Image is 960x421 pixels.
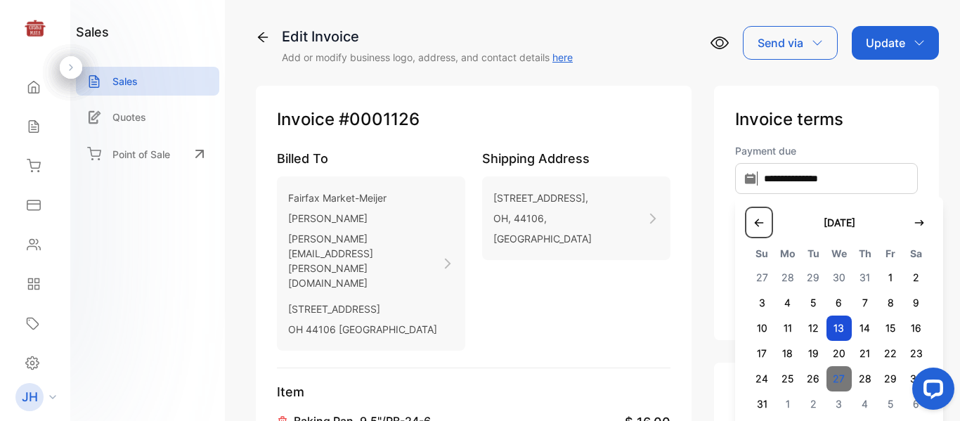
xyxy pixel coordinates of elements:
span: Sa [903,245,929,262]
p: Add or modify business logo, address, and contact details [282,50,573,65]
a: Quotes [76,103,219,131]
p: [STREET_ADDRESS], [493,188,592,208]
span: 10 [749,316,775,341]
span: 11 [775,316,801,341]
span: 7 [852,290,878,316]
span: 3 [749,290,775,316]
span: 26 [800,366,826,391]
span: 1 [878,265,904,290]
span: 27 [826,366,852,391]
p: Sales [112,74,138,89]
p: OH, 44106, [493,208,592,228]
span: 13 [826,316,852,341]
span: 4 [852,391,878,417]
span: 20 [826,341,852,366]
span: We [826,245,852,262]
p: OH 44106 [GEOGRAPHIC_DATA] [288,319,441,339]
span: Tu [800,245,826,262]
span: 8 [878,290,904,316]
span: 23 [903,341,929,366]
span: 30 [826,265,852,290]
span: 25 [775,366,801,391]
p: [PERSON_NAME] [288,208,441,228]
span: 19 [800,341,826,366]
span: 9 [903,290,929,316]
p: JH [22,388,38,406]
span: 29 [878,366,904,391]
iframe: LiveChat chat widget [901,362,960,421]
span: 5 [800,290,826,316]
p: Invoice [277,107,670,132]
a: Sales [76,67,219,96]
span: 27 [749,265,775,290]
span: 18 [775,341,801,366]
span: 16 [903,316,929,341]
span: 28 [852,366,878,391]
span: 24 [749,366,775,391]
button: [DATE] [810,208,869,237]
span: 28 [775,265,801,290]
span: #0001126 [339,107,420,132]
span: 22 [878,341,904,366]
p: Item [277,382,670,401]
p: Update [866,34,905,51]
button: Send via [743,26,838,60]
p: [STREET_ADDRESS] [288,299,441,319]
p: [GEOGRAPHIC_DATA] [493,228,592,249]
h1: sales [76,22,109,41]
a: Point of Sale [76,138,219,169]
span: Th [852,245,878,262]
span: Fr [878,245,904,262]
span: 2 [800,391,826,417]
p: Invoice terms [735,107,918,132]
div: Edit Invoice [282,26,573,47]
span: 6 [826,290,852,316]
p: Point of Sale [112,147,170,162]
label: Payment due [735,143,918,158]
span: 31 [852,265,878,290]
span: 21 [852,341,878,366]
p: Shipping Address [482,149,670,168]
span: 3 [826,391,852,417]
p: Billed To [277,149,465,168]
span: 31 [749,391,775,417]
span: Su [749,245,775,262]
button: Update [852,26,939,60]
span: 15 [878,316,904,341]
span: 17 [749,341,775,366]
span: 12 [800,316,826,341]
p: Fairfax Market-Meijer [288,188,441,208]
span: 5 [878,391,904,417]
span: 4 [775,290,801,316]
span: 14 [852,316,878,341]
span: 1 [775,391,801,417]
span: 29 [800,265,826,290]
span: Mo [775,245,801,262]
span: 2 [903,265,929,290]
p: Quotes [112,110,146,124]
p: Send via [758,34,803,51]
img: logo [25,18,46,39]
a: here [552,51,573,63]
p: [PERSON_NAME][EMAIL_ADDRESS][PERSON_NAME][DOMAIN_NAME] [288,228,441,293]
